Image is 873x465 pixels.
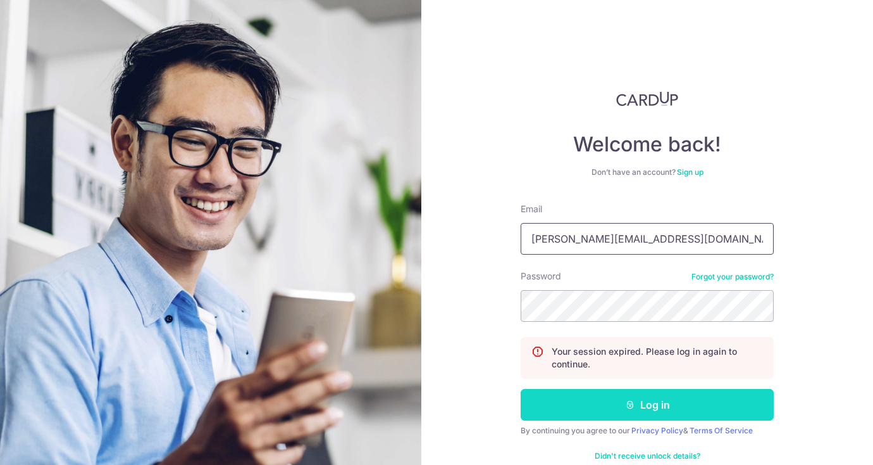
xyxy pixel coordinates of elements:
div: By continuing you agree to our & [521,426,774,436]
img: CardUp Logo [616,91,678,106]
a: Didn't receive unlock details? [595,451,700,461]
input: Enter your Email [521,223,774,255]
a: Sign up [677,167,703,177]
a: Privacy Policy [631,426,683,435]
h4: Welcome back! [521,132,774,157]
a: Forgot your password? [691,272,774,282]
a: Terms Of Service [690,426,753,435]
label: Email [521,203,542,215]
p: Your session expired. Please log in again to continue. [552,345,763,371]
div: Don’t have an account? [521,167,774,177]
label: Password [521,270,561,283]
button: Log in [521,389,774,421]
